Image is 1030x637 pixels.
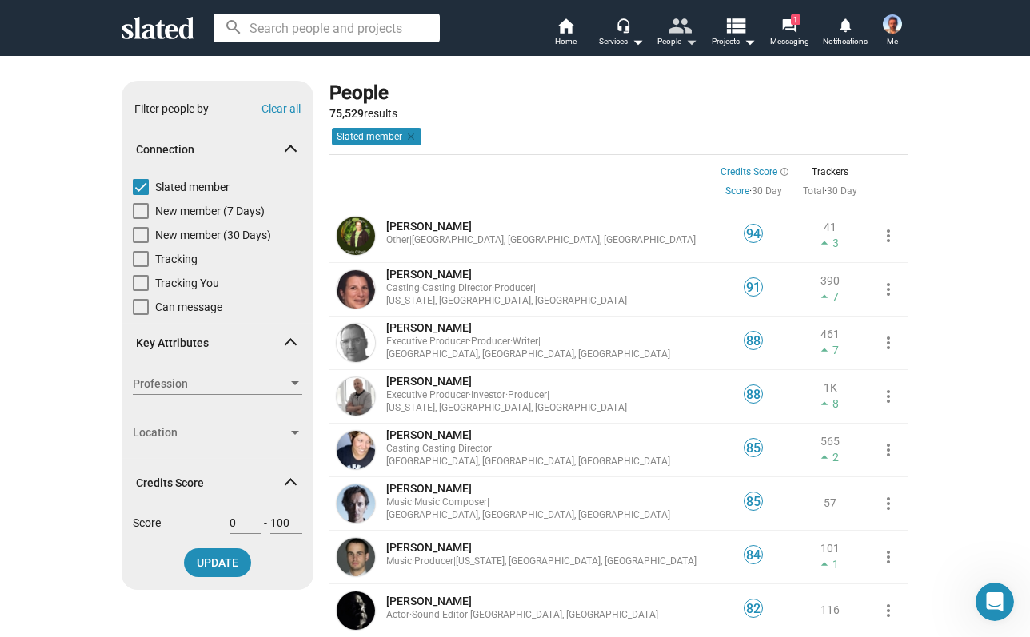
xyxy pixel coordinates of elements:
span: Sound Editor [412,609,468,620]
a: 1011 [796,542,864,572]
span: [GEOGRAPHIC_DATA], [GEOGRAPHIC_DATA], [GEOGRAPHIC_DATA] [412,234,696,245]
a: Vince Gerardis [333,320,378,365]
span: Investor · [471,389,508,400]
span: [GEOGRAPHIC_DATA], [GEOGRAPHIC_DATA], [GEOGRAPHIC_DATA] [386,509,670,520]
span: [US_STATE], [GEOGRAPHIC_DATA], [GEOGRAPHIC_DATA] [456,555,697,567]
span: Executive Producer · [386,336,471,347]
a: [PERSON_NAME]Other|[GEOGRAPHIC_DATA], [GEOGRAPHIC_DATA], [GEOGRAPHIC_DATA] [386,219,696,248]
a: [PERSON_NAME]Executive Producer·Producer·Writer|[GEOGRAPHIC_DATA], [GEOGRAPHIC_DATA], [GEOGRAPHIC... [386,320,711,361]
a: 57 [824,496,836,509]
a: 82 [744,607,763,620]
span: 1 [791,14,800,25]
a: [PERSON_NAME]Casting·Casting Director·Producer|[US_STATE], [GEOGRAPHIC_DATA], [GEOGRAPHIC_DATA] [386,267,711,308]
mat-expansion-panel-header: Connection [122,125,313,176]
a: Christopher Cibelli [333,213,378,258]
span: Location [133,424,288,441]
span: Messaging [770,32,809,51]
span: Casting Director [422,443,492,454]
a: [PERSON_NAME]Actor·Sound Editor|[GEOGRAPHIC_DATA], [GEOGRAPHIC_DATA] [386,594,658,623]
span: | [409,234,412,245]
mat-expansion-panel-header: Credits Score [122,457,313,508]
a: 85 [744,447,763,460]
mat-icon: clear [402,129,417,144]
span: · [803,185,827,197]
mat-chip: Slated member [332,128,421,145]
mat-icon: more_vert [879,333,898,352]
span: 7 [796,289,864,305]
a: [PERSON_NAME]Music·Producer|[US_STATE], [GEOGRAPHIC_DATA], [GEOGRAPHIC_DATA] [386,540,697,569]
a: 4617 [796,328,864,358]
img: Volker Bertelmann [337,484,375,523]
div: Score [133,512,302,547]
a: 84 [744,554,763,567]
a: 30 Day [752,185,782,197]
mat-icon: view_list [724,14,747,37]
a: Total [803,185,824,197]
a: Meagan Lewis [333,428,378,472]
img: Christopher Cibelli [337,217,375,255]
span: 88 [745,387,762,403]
span: Producer [494,282,533,293]
a: 85 [744,500,763,513]
span: 85 [745,440,762,456]
mat-expansion-panel-header: Key Attributes [122,318,313,369]
span: | [468,609,470,620]
span: 3 [796,235,864,251]
span: [PERSON_NAME] [386,375,472,388]
mat-icon: people [668,14,691,37]
mat-icon: home [556,16,575,35]
span: | [492,443,494,454]
span: Casting · [386,443,422,454]
span: 91 [745,280,762,296]
mat-icon: notifications [837,17,852,32]
span: 2 [796,449,864,465]
a: 30 Day [827,185,857,197]
img: John Raymonds [337,377,375,416]
button: Projects [705,16,761,51]
span: [PERSON_NAME] [386,428,472,441]
span: 94 [745,226,762,242]
div: People [657,32,697,51]
mat-icon: more_vert [879,547,898,567]
span: Casting Director · [422,282,494,293]
div: Credits Score [122,512,313,586]
span: Trackers [812,166,848,177]
a: 91 [744,286,763,299]
span: Producer [508,389,547,400]
a: Alexa L. Fogel [333,267,378,312]
mat-icon: more_vert [879,494,898,513]
img: Meagan Lewis [337,431,375,469]
span: 565 [820,435,840,448]
span: results [329,107,397,120]
a: [PERSON_NAME]Casting·Casting Director|[GEOGRAPHIC_DATA], [GEOGRAPHIC_DATA], [GEOGRAPHIC_DATA] [386,428,711,468]
span: Connection [136,142,286,157]
span: [PERSON_NAME] [386,482,472,495]
span: 461 [820,328,840,340]
div: Services [599,32,644,51]
span: [GEOGRAPHIC_DATA], [GEOGRAPHIC_DATA] [470,609,658,620]
span: Music · [386,555,414,567]
span: Producer · [471,336,513,347]
img: Schuyler Weiss [337,538,375,576]
a: 5652 [796,435,864,465]
span: Me [887,32,898,51]
span: [PERSON_NAME] [386,541,472,554]
span: Key Attributes [136,336,286,351]
mat-icon: info_outline [777,167,787,177]
mat-icon: more_vert [879,280,898,299]
mat-icon: arrow_drop_up [816,556,832,572]
mat-icon: arrow_drop_down [628,32,647,51]
span: New member (30 Days) [155,227,271,243]
mat-icon: more_vert [879,440,898,460]
img: Gabriele Oricchio [883,14,902,34]
span: [US_STATE], [GEOGRAPHIC_DATA], [GEOGRAPHIC_DATA] [386,295,627,306]
span: 116 [820,603,840,616]
span: | [487,496,489,508]
span: [PERSON_NAME] [386,321,472,334]
a: 88 [744,340,763,352]
button: People [649,16,705,51]
mat-icon: arrow_drop_up [816,449,832,465]
button: Gabriele OricchioMe [873,11,912,53]
a: 94 [744,233,763,245]
span: 101 [820,542,840,555]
